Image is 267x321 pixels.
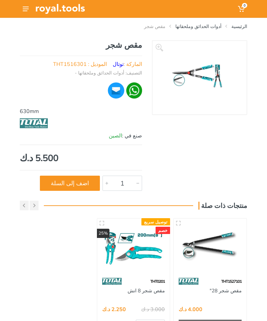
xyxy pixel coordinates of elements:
div: توصيل سريع [141,218,170,225]
div: 630mm [20,107,142,115]
div: 2.250 د.ك [102,306,126,312]
a: الرئيسية [231,23,247,30]
li: الماركة : [113,60,142,68]
h1: مقص شجر [20,40,142,50]
span: THT0201 [150,279,165,284]
span: THT1527101 [221,279,242,284]
div: 4.000 د.ك [179,306,202,312]
div: 25% [97,229,109,238]
img: ma.webp [107,82,125,100]
a: توتال [113,61,124,67]
a: مقص شجر 8 انش [128,287,165,294]
button: اضف إلى السلة [40,176,100,191]
a: 0 [236,3,247,15]
img: Royal Tools - مقص شجر [159,49,240,106]
img: wa.webp [126,82,142,99]
img: Royal Tools - مقص شجر 28 [179,223,242,271]
span: الصين [109,132,122,139]
nav: breadcrumb [20,23,247,30]
div: خصم [156,227,170,234]
h3: منتجات ذات صلة [198,202,247,210]
img: Royal Tools - مقص شجر 8 انش [102,223,165,271]
div: صنع في : [20,131,142,139]
img: توتال [20,115,48,131]
li: التصنيف: أدوات الحدائق وملحقاتها - [75,70,142,76]
span: 0 [242,3,247,8]
div: 3.000 د.ك [141,306,165,312]
li: الموديل : THT1516301 [53,60,107,68]
a: أدوات الحدائق وملحقاتها [175,23,222,30]
a: مقص شجر 28" [210,287,242,294]
img: 86.webp [179,276,198,287]
div: 5.500 د.ك [20,151,142,165]
img: 86.webp [102,276,122,287]
img: Royal Tools Logo [36,4,85,14]
li: مقص شجر [134,23,165,30]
